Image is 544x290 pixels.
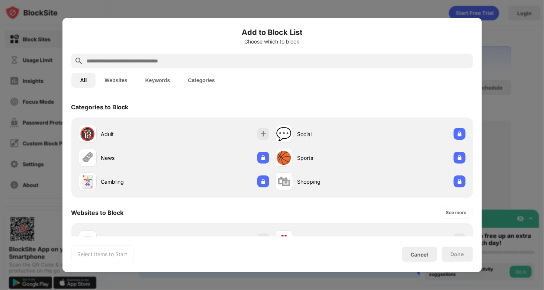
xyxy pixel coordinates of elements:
h6: Add to Block List [71,27,473,38]
img: favicons [83,235,92,244]
div: See more [446,209,467,216]
div: Done [451,251,464,257]
div: [DOMAIN_NAME] [101,236,174,244]
div: [DOMAIN_NAME] [297,236,370,244]
div: 💬 [276,126,292,142]
button: Categories [179,73,224,88]
div: Gambling [101,178,174,186]
div: 🗞 [81,150,94,165]
div: Sports [297,154,370,162]
div: 🛍 [278,174,290,189]
div: Websites to Block [71,209,124,216]
div: Categories to Block [71,103,129,111]
button: Keywords [136,73,179,88]
div: Shopping [297,178,370,186]
div: Social [297,130,370,138]
div: Adult [101,130,174,138]
div: 🏀 [276,150,292,165]
img: search.svg [74,57,83,65]
div: 🃏 [80,174,96,189]
button: Websites [96,73,136,88]
img: favicons [280,235,289,244]
div: News [101,154,174,162]
button: All [71,73,96,88]
div: Select Items to Start [78,251,128,258]
div: Choose which to block [71,39,473,45]
div: 🔞 [80,126,96,142]
div: Cancel [411,251,428,258]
